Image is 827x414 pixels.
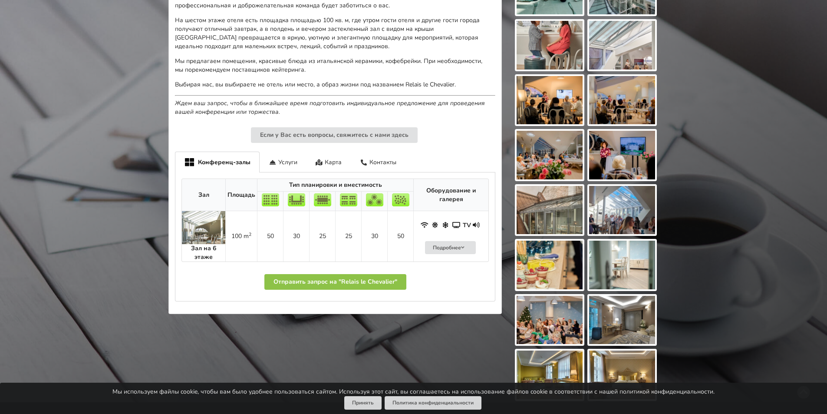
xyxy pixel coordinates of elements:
img: Собрание [314,193,331,206]
span: Кондиционер [442,221,451,229]
img: Класс [340,193,357,206]
button: Отправить запрос на "Relais le Chevalier" [264,274,406,290]
p: Мы предлагаем помещения, красивые блюда из итальянской керамики, кофебрейки. При необходимости, м... [175,57,495,74]
td: 25 [335,211,361,262]
td: 50 [387,211,413,262]
img: Прием [392,193,409,206]
img: Relais le Chevalier | Рига | Площадка для мероприятий - фото галереи [517,186,583,235]
img: Relais le Chevalier | Рига | Площадка для мероприятий - фото галереи [589,296,655,344]
p: Выбирая нас, вы выбираете не отель или место, а образ жизни под названием Relais le Chevalier. [175,80,495,89]
span: Встроенная аудиосистема [473,221,481,229]
img: Relais le Chevalier | Рига | Площадка для мероприятий - фото галереи [517,351,583,399]
td: 100 m [225,211,257,262]
img: Relais le Chevalier | Рига | Площадка для мероприятий - фото галереи [589,241,655,289]
div: Услуги [260,152,306,172]
img: Relais le Chevalier | Рига | Площадка для мероприятий - фото галереи [589,351,655,399]
img: Relais le Chevalier | Рига | Площадка для мероприятий - фото галереи [589,76,655,125]
span: WiFi [421,221,429,229]
img: Relais le Chevalier | Рига | Площадка для мероприятий - фото галереи [589,186,655,235]
th: Площадь [225,179,257,211]
em: Ждем ваш запрос, чтобы в ближайшее время подготовить индивидуальное предложение для проведения ва... [175,99,485,116]
button: Если у Вас есть вопросы, свяжитесь с нами здесь [251,127,418,143]
th: Зал [182,179,225,211]
p: На шестом этаже отеля есть площадка площадью 100 кв. м, где утром гости отеля и другие гости горо... [175,16,495,51]
img: Relais le Chevalier | Рига | Площадка для мероприятий - фото галереи [589,131,655,179]
div: Конференц-залы [175,152,260,172]
strong: TV [463,221,471,229]
img: U-тип [288,193,305,206]
strong: Зал на 6 этаже [191,244,216,261]
sup: 2 [249,231,251,238]
img: Relais le Chevalier | Рига | Площадка для мероприятий - фото галереи [517,76,583,125]
td: 30 [283,211,309,262]
th: Оборудование и галерея [413,179,488,211]
span: Проектор и экран [452,221,461,229]
img: Relais le Chevalier | Рига | Площадка для мероприятий - фото галереи [517,241,583,289]
td: 25 [309,211,335,262]
a: Политика конфиденциальности [385,396,481,410]
img: Конференц-залы | Рига | Relais le Chevalier | Фото [182,211,225,244]
td: 50 [257,211,283,262]
button: Подробнее [425,241,476,255]
th: Тип планировки и вместимость [257,179,413,192]
img: Relais le Chevalier | Рига | Площадка для мероприятий - фото галереи [517,296,583,344]
button: Принять [344,396,382,410]
img: Театр [262,193,279,206]
img: Relais le Chevalier | Рига | Площадка для мероприятий - фото галереи [517,21,583,70]
img: Relais le Chevalier | Рига | Площадка для мероприятий - фото галереи [517,131,583,179]
img: Банкет [366,193,383,206]
span: Естественное освещение [432,221,440,229]
td: 30 [361,211,387,262]
div: Контакты [351,152,405,172]
img: Relais le Chevalier | Рига | Площадка для мероприятий - фото галереи [589,21,655,70]
div: Карта [306,152,351,172]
